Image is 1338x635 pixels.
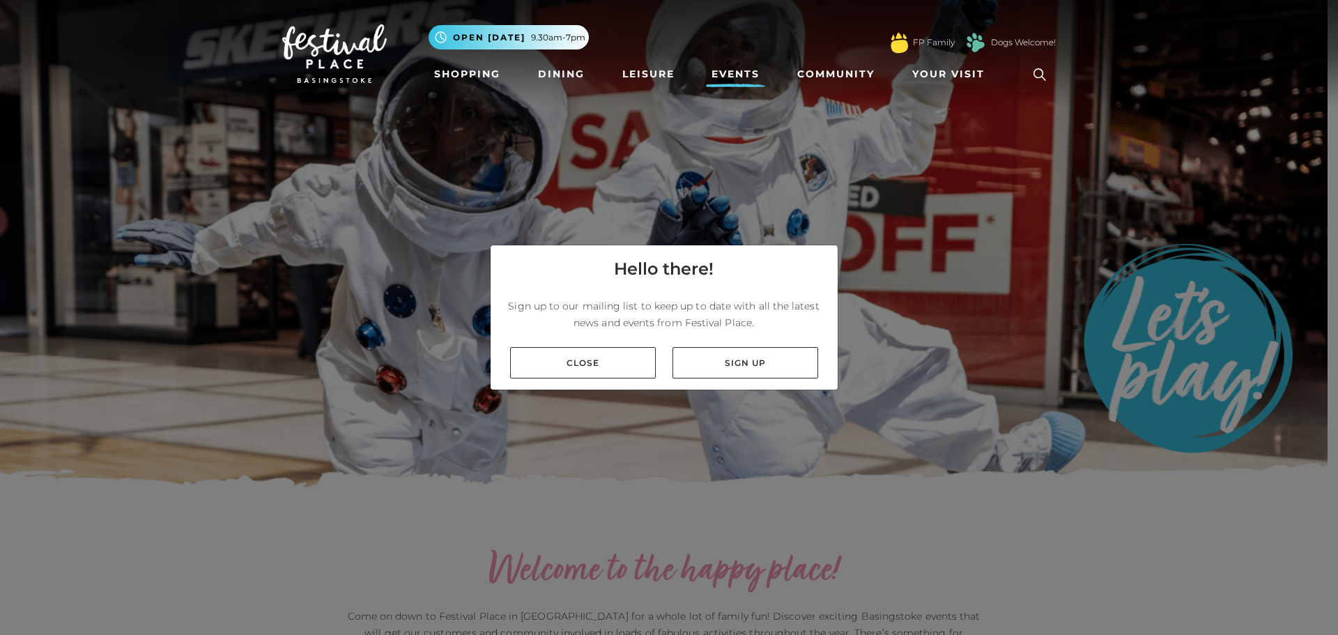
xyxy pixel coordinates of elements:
p: Sign up to our mailing list to keep up to date with all the latest news and events from Festival ... [502,298,826,331]
a: FP Family [913,36,955,49]
a: Close [510,347,656,378]
a: Dogs Welcome! [991,36,1056,49]
span: 9.30am-7pm [531,31,585,44]
a: Leisure [617,61,680,87]
a: Community [792,61,880,87]
span: Your Visit [912,67,985,82]
a: Dining [532,61,590,87]
button: Open [DATE] 9.30am-7pm [429,25,589,49]
img: Festival Place Logo [282,24,387,83]
a: Your Visit [907,61,997,87]
a: Sign up [672,347,818,378]
span: Open [DATE] [453,31,525,44]
a: Events [706,61,765,87]
h4: Hello there! [614,257,714,282]
a: Shopping [429,61,506,87]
